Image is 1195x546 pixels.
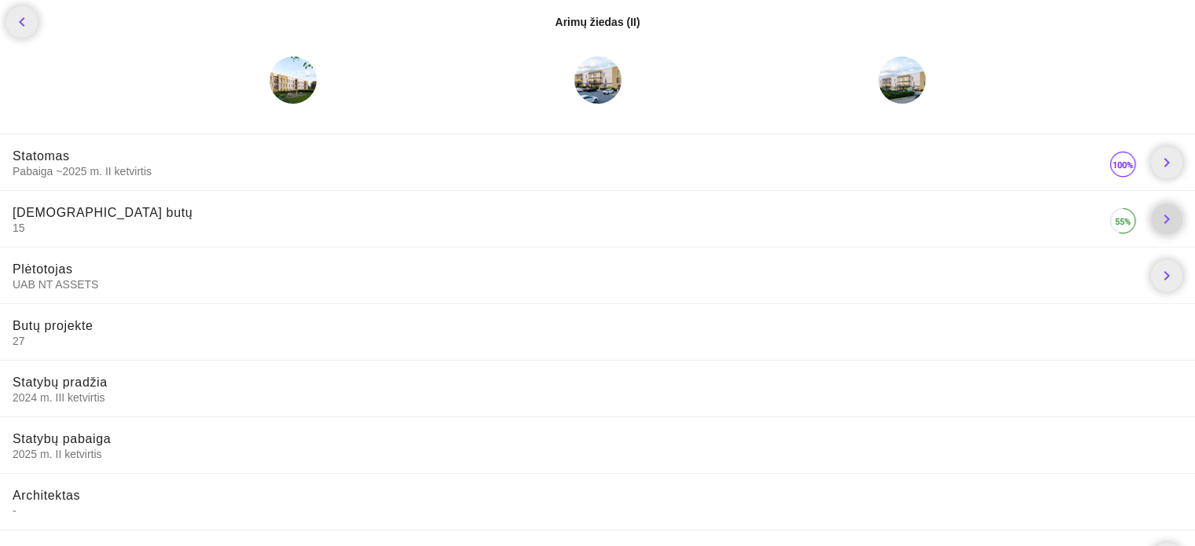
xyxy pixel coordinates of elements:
span: Architektas [13,489,80,502]
i: chevron_left [13,13,31,31]
span: 27 [13,334,1182,348]
i: chevron_right [1157,210,1176,229]
a: chevron_right [1151,147,1182,178]
i: chevron_right [1157,153,1176,172]
span: Statomas [13,149,70,163]
a: chevron_right [1151,203,1182,235]
span: [DEMOGRAPHIC_DATA] butų [13,206,192,219]
img: 100 [1107,148,1138,180]
span: Butų projekte [13,319,93,332]
a: chevron_right [1151,260,1182,291]
a: chevron_left [6,6,38,38]
span: 15 [13,221,1107,235]
span: 2025 m. II ketvirtis [13,447,1182,461]
span: Pabaiga ~2025 m. II ketvirtis [13,164,1107,178]
span: Statybų pabaiga [13,432,111,445]
span: UAB NT ASSETS [13,277,1138,291]
span: 2024 m. III ketvirtis [13,390,1182,405]
div: Arimų žiedas (II) [555,14,640,30]
span: Statybų pradžia [13,376,108,389]
span: - [13,504,1182,518]
img: 55 [1107,205,1138,236]
span: Plėtotojas [13,262,73,276]
i: chevron_right [1157,266,1176,285]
